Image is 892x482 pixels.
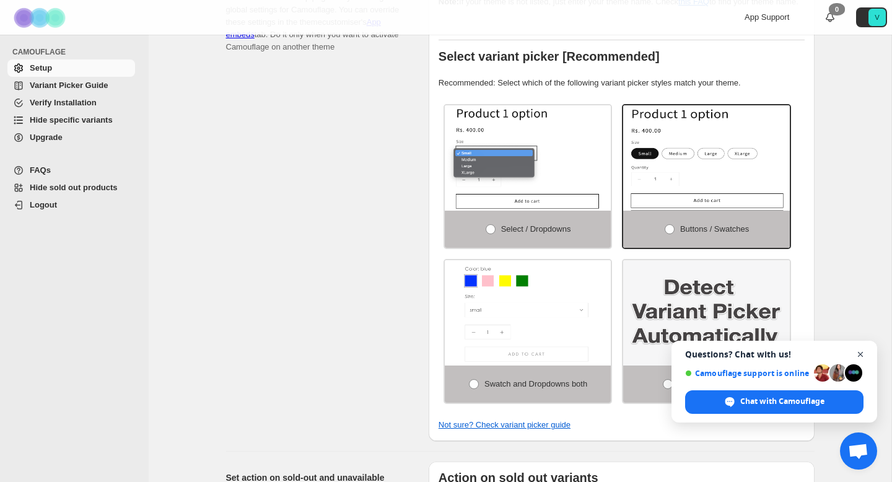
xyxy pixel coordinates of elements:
img: Buttons / Swatches [623,105,790,211]
span: FAQs [30,165,51,175]
span: Camouflage support is online [685,369,810,378]
span: Logout [30,200,57,209]
img: Camouflage [10,1,72,35]
a: Upgrade [7,129,135,146]
a: Hide sold out products [7,179,135,196]
div: Open chat [840,432,877,470]
a: Setup [7,59,135,77]
a: Logout [7,196,135,214]
a: Hide specific variants [7,112,135,129]
span: Close chat [853,347,868,362]
b: Select variant picker [Recommended] [439,50,660,63]
span: CAMOUFLAGE [12,47,140,57]
span: Variant Picker Guide [30,81,108,90]
span: Setup [30,63,52,72]
span: Upgrade [30,133,63,142]
span: Avatar with initials V [868,9,886,26]
span: Buttons / Swatches [680,224,749,234]
img: Select / Dropdowns [445,105,611,211]
a: Verify Installation [7,94,135,112]
a: FAQs [7,162,135,179]
a: 0 [824,11,836,24]
span: App Support [745,12,789,22]
img: Detect Automatically [623,260,790,366]
a: Variant Picker Guide [7,77,135,94]
img: Swatch and Dropdowns both [445,260,611,366]
span: Select / Dropdowns [501,224,571,234]
span: Questions? Chat with us! [685,349,864,359]
span: Chat with Camouflage [740,396,824,407]
a: Not sure? Check variant picker guide [439,420,571,429]
span: Swatch and Dropdowns both [484,379,587,388]
p: Recommended: Select which of the following variant picker styles match your theme. [439,77,805,89]
div: Chat with Camouflage [685,390,864,414]
button: Avatar with initials V [856,7,887,27]
span: Hide sold out products [30,183,118,192]
div: 0 [829,3,845,15]
span: Verify Installation [30,98,97,107]
text: V [875,14,880,21]
span: Hide specific variants [30,115,113,125]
